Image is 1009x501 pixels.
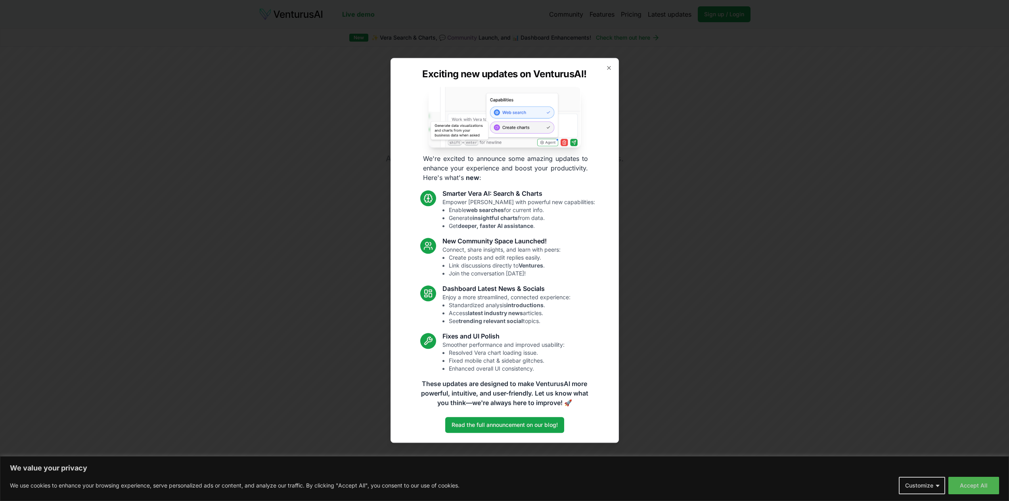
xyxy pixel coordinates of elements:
strong: Ventures [519,262,543,269]
p: Connect, share insights, and learn with peers: [442,246,561,278]
p: Empower [PERSON_NAME] with powerful new capabilities: [442,199,595,230]
li: Enhanced overall UI consistency. [449,365,565,373]
li: Link discussions directly to . [449,262,561,270]
strong: insightful charts [473,215,518,222]
li: Resolved Vera chart loading issue. [449,349,565,357]
p: Enjoy a more streamlined, connected experience: [442,294,571,325]
a: Read the full announcement on our blog! [445,417,564,433]
h2: Exciting new updates on VenturusAI! [422,68,586,80]
li: See topics. [449,317,571,325]
p: We're excited to announce some amazing updates to enhance your experience and boost your producti... [417,154,594,183]
p: Smoother performance and improved usability: [442,341,565,373]
img: Vera AI [429,87,581,147]
li: Create posts and edit replies easily. [449,254,561,262]
li: Get . [449,222,595,230]
li: Standardized analysis . [449,302,571,310]
strong: new [466,174,479,182]
strong: latest industry news [468,310,523,317]
strong: trending relevant social [459,318,523,325]
li: Access articles. [449,310,571,317]
p: These updates are designed to make VenturusAI more powerful, intuitive, and user-friendly. Let us... [416,379,594,408]
li: Join the conversation [DATE]! [449,270,561,278]
h3: New Community Space Launched! [442,237,561,246]
strong: deeper, faster AI assistance [458,223,533,229]
h3: Smarter Vera AI: Search & Charts [442,189,595,199]
strong: web searches [466,207,504,214]
li: Generate from data. [449,214,595,222]
h3: Fixes and UI Polish [442,332,565,341]
li: Fixed mobile chat & sidebar glitches. [449,357,565,365]
strong: introductions [506,302,544,309]
h3: Dashboard Latest News & Socials [442,284,571,294]
li: Enable for current info. [449,207,595,214]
